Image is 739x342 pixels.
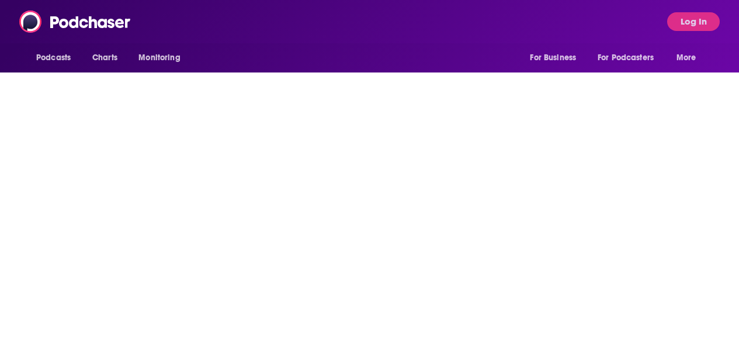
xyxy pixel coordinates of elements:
[530,50,576,66] span: For Business
[667,12,720,31] button: Log In
[676,50,696,66] span: More
[92,50,117,66] span: Charts
[36,50,71,66] span: Podcasts
[85,47,124,69] a: Charts
[19,11,131,33] img: Podchaser - Follow, Share and Rate Podcasts
[598,50,654,66] span: For Podcasters
[668,47,711,69] button: open menu
[522,47,591,69] button: open menu
[28,47,86,69] button: open menu
[130,47,195,69] button: open menu
[138,50,180,66] span: Monitoring
[590,47,671,69] button: open menu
